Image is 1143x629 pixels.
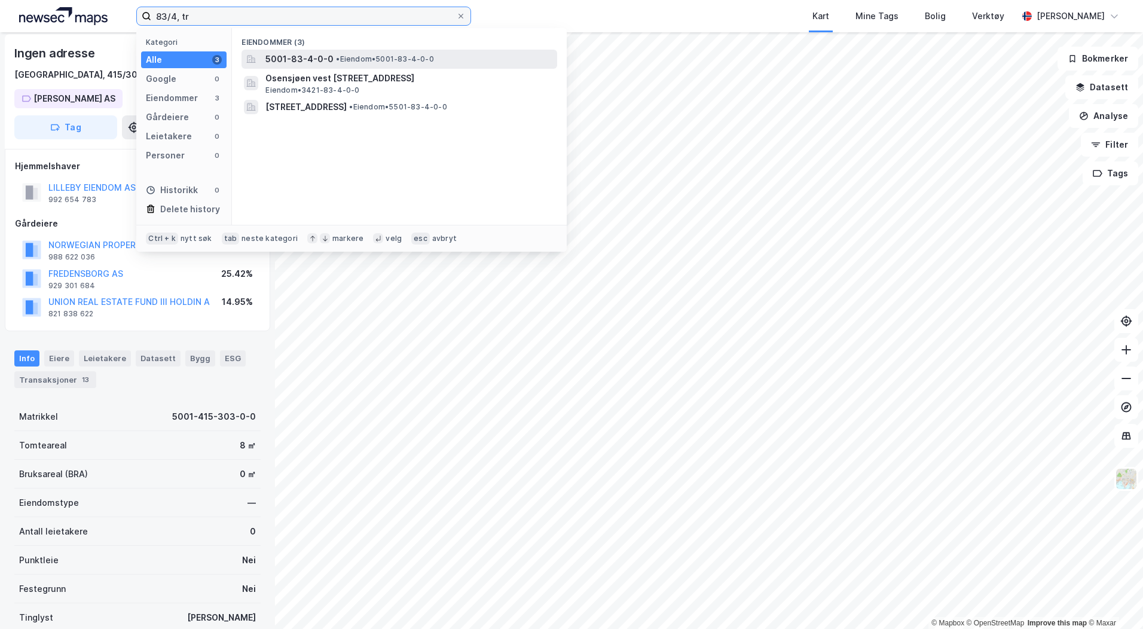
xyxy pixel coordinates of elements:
div: 5001-415-303-0-0 [172,410,256,424]
div: 25.42% [221,267,253,281]
div: Alle [146,53,162,67]
div: tab [222,233,240,245]
div: 0 ㎡ [240,467,256,481]
div: esc [411,233,430,245]
span: • [349,102,353,111]
a: Mapbox [931,619,964,627]
button: Datasett [1065,75,1138,99]
div: Kontrollprogram for chat [1083,572,1143,629]
div: Verktøy [972,9,1004,23]
div: 14.95% [222,295,253,309]
div: 992 654 783 [48,195,96,204]
div: 0 [212,185,222,195]
div: Delete history [160,202,220,216]
div: Antall leietakere [19,524,88,539]
div: ESG [220,350,246,366]
div: nytt søk [181,234,212,243]
div: Personer [146,148,185,163]
div: 988 622 036 [48,252,95,262]
button: Tags [1083,161,1138,185]
div: Kategori [146,38,227,47]
div: Gårdeiere [15,216,260,231]
div: Matrikkel [19,410,58,424]
div: Transaksjoner [14,371,96,388]
div: Tinglyst [19,610,53,625]
div: [PERSON_NAME] [1037,9,1105,23]
div: Google [146,72,176,86]
img: logo.a4113a55bc3d86da70a041830d287a7e.svg [19,7,108,25]
div: 8 ㎡ [240,438,256,453]
div: Kart [812,9,829,23]
span: • [336,54,340,63]
div: 3 [212,55,222,65]
div: Datasett [136,350,181,366]
div: Gårdeiere [146,110,189,124]
span: Osensjøen vest [STREET_ADDRESS] [265,71,552,86]
div: Bolig [925,9,946,23]
div: 929 301 684 [48,281,95,291]
div: Nei [242,553,256,567]
div: 821 838 622 [48,309,93,319]
button: Bokmerker [1058,47,1138,71]
div: Ctrl + k [146,233,178,245]
button: Analyse [1069,104,1138,128]
div: 0 [250,524,256,539]
div: Festegrunn [19,582,66,596]
img: Z [1115,468,1138,490]
div: 0 [212,132,222,141]
div: — [247,496,256,510]
div: avbryt [432,234,457,243]
a: OpenStreetMap [967,619,1025,627]
div: 0 [212,151,222,160]
div: 13 [80,374,91,386]
div: [PERSON_NAME] [187,610,256,625]
span: Eiendom • 5001-83-4-0-0 [336,54,433,64]
div: Nei [242,582,256,596]
div: Tomteareal [19,438,67,453]
div: Leietakere [146,129,192,143]
div: 0 [212,74,222,84]
span: 5001-83-4-0-0 [265,52,334,66]
iframe: Chat Widget [1083,572,1143,629]
span: Eiendom • 5501-83-4-0-0 [349,102,447,112]
div: velg [386,234,402,243]
span: Eiendom • 3421-83-4-0-0 [265,86,359,95]
div: neste kategori [242,234,298,243]
div: Leietakere [79,350,131,366]
button: Tag [14,115,117,139]
div: Hjemmelshaver [15,159,260,173]
div: Punktleie [19,553,59,567]
div: Eiendommer (3) [232,28,567,50]
div: Info [14,350,39,366]
input: Søk på adresse, matrikkel, gårdeiere, leietakere eller personer [151,7,456,25]
span: [STREET_ADDRESS] [265,100,347,114]
div: 0 [212,112,222,122]
div: Historikk [146,183,198,197]
div: Bygg [185,350,215,366]
div: markere [332,234,363,243]
div: 3 [212,93,222,103]
div: [PERSON_NAME] AS [33,91,115,106]
div: Eiere [44,350,74,366]
div: [GEOGRAPHIC_DATA], 415/303 [14,68,143,82]
div: Eiendomstype [19,496,79,510]
button: Filter [1081,133,1138,157]
div: Ingen adresse [14,44,97,63]
div: Eiendommer [146,91,198,105]
a: Improve this map [1028,619,1087,627]
div: Mine Tags [855,9,898,23]
div: Bruksareal (BRA) [19,467,88,481]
